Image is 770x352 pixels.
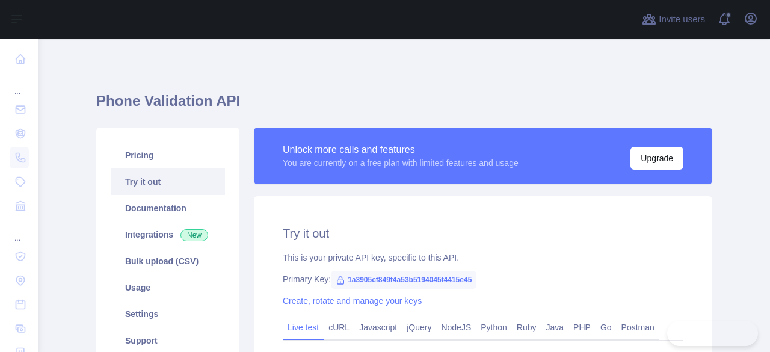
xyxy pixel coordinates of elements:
[354,318,402,337] a: Javascript
[596,318,617,337] a: Go
[283,157,519,169] div: You are currently on a free plan with limited features and usage
[283,273,683,285] div: Primary Key:
[111,168,225,195] a: Try it out
[512,318,541,337] a: Ruby
[111,248,225,274] a: Bulk upload (CSV)
[667,321,758,346] iframe: Toggle Customer Support
[568,318,596,337] a: PHP
[324,318,354,337] a: cURL
[541,318,569,337] a: Java
[436,318,476,337] a: NodeJS
[476,318,512,337] a: Python
[283,318,324,337] a: Live test
[283,225,683,242] h2: Try it out
[180,229,208,241] span: New
[630,147,683,170] button: Upgrade
[331,271,476,289] span: 1a3905cf849f4a53b5194045f4415e45
[617,318,659,337] a: Postman
[659,13,705,26] span: Invite users
[111,195,225,221] a: Documentation
[96,91,712,120] h1: Phone Validation API
[111,301,225,327] a: Settings
[639,10,707,29] button: Invite users
[111,221,225,248] a: Integrations New
[283,296,422,306] a: Create, rotate and manage your keys
[10,72,29,96] div: ...
[10,219,29,243] div: ...
[111,142,225,168] a: Pricing
[111,274,225,301] a: Usage
[283,252,683,264] div: This is your private API key, specific to this API.
[283,143,519,157] div: Unlock more calls and features
[402,318,436,337] a: jQuery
